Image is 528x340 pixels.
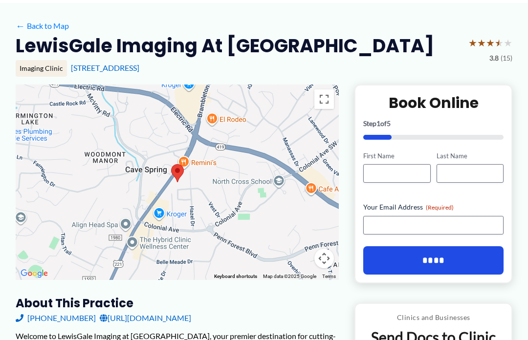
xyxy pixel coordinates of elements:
[314,89,334,109] button: Toggle fullscreen view
[16,60,67,77] div: Imaging Clinic
[489,52,499,64] span: 3.8
[18,267,50,280] a: Open this area in Google Maps (opens a new window)
[501,52,512,64] span: (15)
[363,93,504,112] h2: Book Online
[437,151,504,161] label: Last Name
[363,311,504,324] p: Clinics and Businesses
[426,204,454,211] span: (Required)
[16,21,25,30] span: ←
[504,34,512,52] span: ★
[18,267,50,280] img: Google
[495,34,504,52] span: ★
[16,296,339,311] h3: About this practice
[16,19,69,33] a: ←Back to Map
[363,202,504,212] label: Your Email Address
[322,274,336,279] a: Terms (opens in new tab)
[100,311,191,325] a: [URL][DOMAIN_NAME]
[387,119,391,127] span: 5
[16,311,96,325] a: [PHONE_NUMBER]
[71,63,139,72] a: [STREET_ADDRESS]
[468,34,477,52] span: ★
[363,151,430,161] label: First Name
[376,119,380,127] span: 1
[314,249,334,268] button: Map camera controls
[263,274,316,279] span: Map data ©2025 Google
[214,273,257,280] button: Keyboard shortcuts
[16,34,434,58] h2: LewisGale Imaging at [GEOGRAPHIC_DATA]
[477,34,486,52] span: ★
[486,34,495,52] span: ★
[363,120,504,127] p: Step of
